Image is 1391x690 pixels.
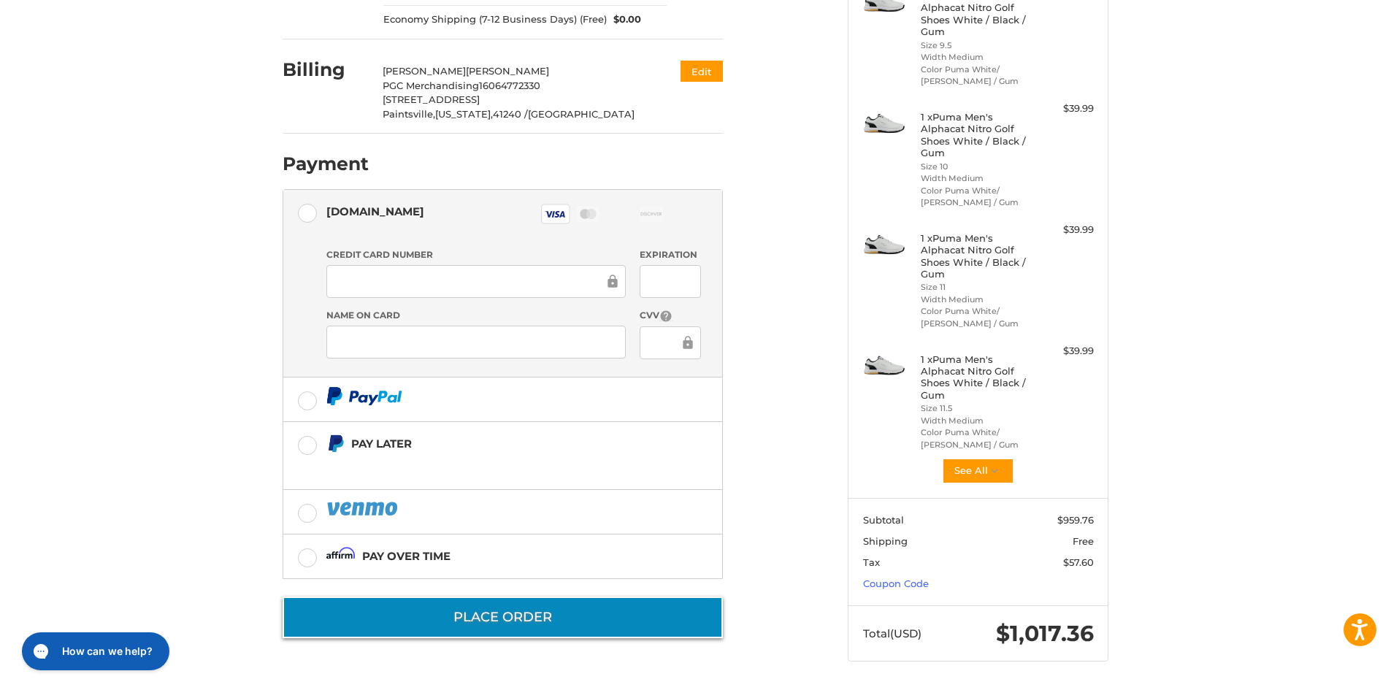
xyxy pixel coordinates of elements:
label: Name on Card [326,309,626,322]
li: Color Puma White/ [PERSON_NAME] / Gum [921,64,1032,88]
div: [DOMAIN_NAME] [326,199,424,223]
span: [US_STATE], [435,108,493,120]
span: [PERSON_NAME] [466,65,549,77]
span: Subtotal [863,514,904,526]
iframe: Gorgias live chat messenger [15,627,174,675]
button: Edit [681,61,723,82]
li: Color Puma White/ [PERSON_NAME] / Gum [921,305,1032,329]
div: Pay over time [362,544,451,568]
button: See All [942,458,1014,484]
li: Width Medium [921,51,1032,64]
li: Size 11 [921,281,1032,294]
span: Free [1073,535,1094,547]
img: Affirm icon [326,547,356,565]
div: Pay Later [351,432,631,456]
img: PayPal icon [326,387,402,405]
div: $39.99 [1036,101,1094,116]
span: [PERSON_NAME] [383,65,466,77]
div: $39.99 [1036,344,1094,359]
li: Color Puma White/ [PERSON_NAME] / Gum [921,185,1032,209]
label: Credit Card Number [326,248,626,261]
li: Width Medium [921,294,1032,306]
span: $1,017.36 [996,620,1094,647]
span: 41240 / [493,108,528,120]
label: CVV [640,309,700,323]
span: [GEOGRAPHIC_DATA] [528,108,635,120]
span: [STREET_ADDRESS] [383,93,480,105]
li: Width Medium [921,172,1032,185]
span: $959.76 [1057,514,1094,526]
h4: 1 x Puma Men's Alphacat Nitro Golf Shoes White / Black / Gum [921,353,1032,401]
span: $57.60 [1063,556,1094,568]
a: Coupon Code [863,578,929,589]
label: Expiration [640,248,700,261]
li: Size 11.5 [921,402,1032,415]
div: $39.99 [1036,223,1094,237]
span: Total (USD) [863,626,921,640]
li: Size 10 [921,161,1032,173]
iframe: PayPal Message 1 [326,459,632,472]
h4: 1 x Puma Men's Alphacat Nitro Golf Shoes White / Black / Gum [921,111,1032,158]
span: PGC Merchandising [383,80,479,91]
span: Tax [863,556,880,568]
li: Width Medium [921,415,1032,427]
span: Shipping [863,535,908,547]
h2: Payment [283,153,369,175]
span: Paintsville, [383,108,435,120]
li: Size 9.5 [921,39,1032,52]
button: Place Order [283,597,723,638]
li: Color Puma White/ [PERSON_NAME] / Gum [921,426,1032,451]
span: 16064772330 [479,80,540,91]
img: Pay Later icon [326,434,345,453]
span: Economy Shipping (7-12 Business Days) (Free) [383,12,607,27]
img: PayPal icon [326,499,401,518]
h4: 1 x Puma Men's Alphacat Nitro Golf Shoes White / Black / Gum [921,232,1032,280]
h2: Billing [283,58,368,81]
span: $0.00 [607,12,642,27]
